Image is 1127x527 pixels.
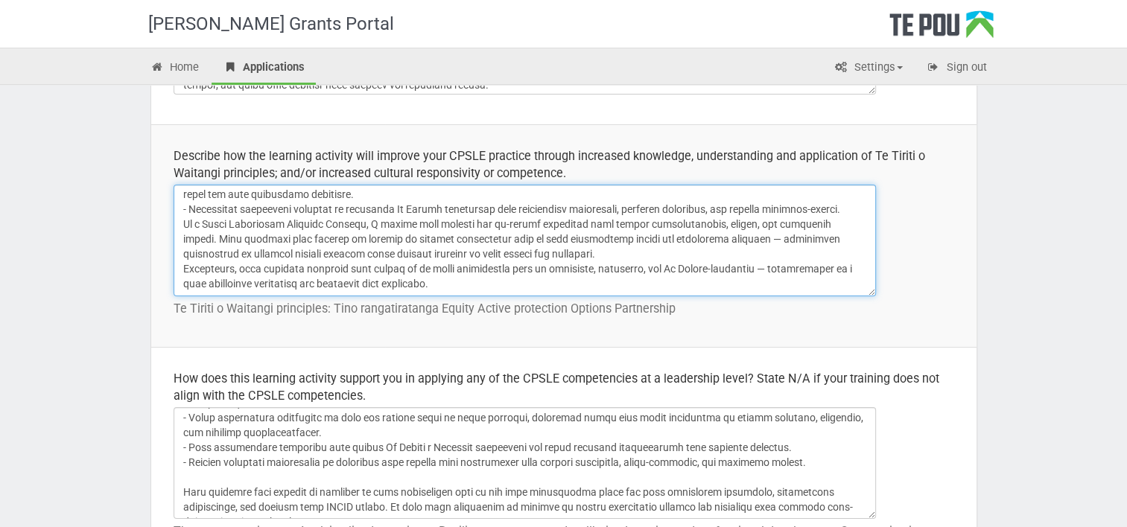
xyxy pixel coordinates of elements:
[823,52,914,85] a: Settings
[174,147,954,182] div: Describe how the learning activity will improve your CPSLE practice through increased knowledge, ...
[139,52,211,85] a: Home
[889,10,994,48] div: Te Pou Logo
[174,370,954,404] div: How does this learning activity support you in applying any of the CPSLE competencies at a leader...
[174,300,954,317] p: Te Tiriti o Waitangi principles: Tino rangatiratanga Equity Active protection Options Partnership
[212,52,316,85] a: Applications
[915,52,998,85] a: Sign out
